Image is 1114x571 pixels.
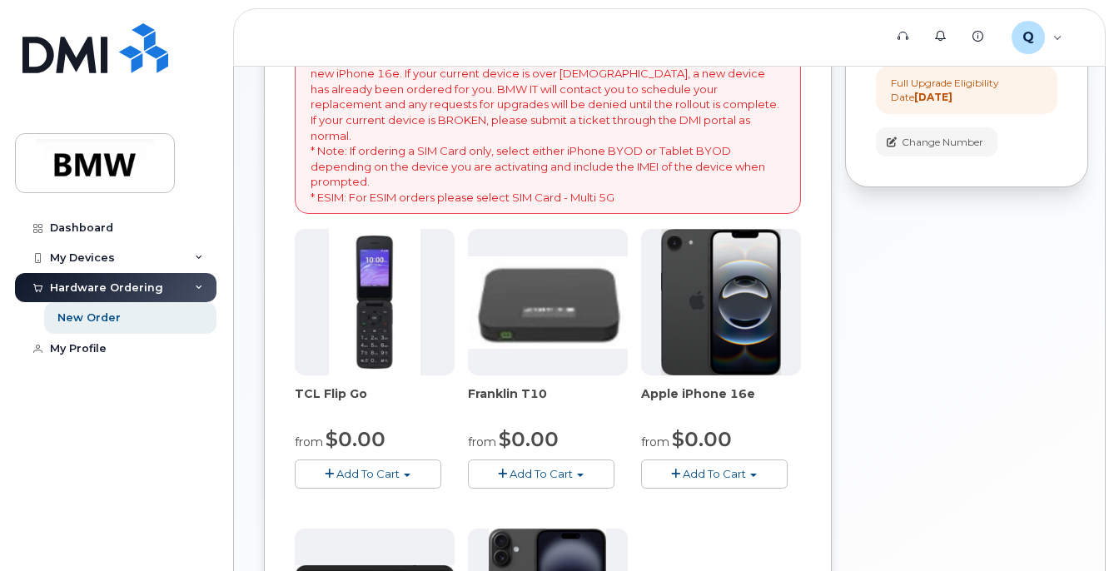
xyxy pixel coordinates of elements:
[1042,499,1102,559] iframe: Messenger Launcher
[329,229,420,375] img: TCL_FLIP_MODE.jpg
[468,434,496,449] small: from
[902,135,983,150] span: Change Number
[295,385,455,419] div: TCL Flip Go
[1000,21,1074,54] div: Q474848
[295,459,441,489] button: Add To Cart
[468,385,628,419] div: Franklin T10
[295,434,323,449] small: from
[641,434,669,449] small: from
[326,427,385,451] span: $0.00
[641,459,788,489] button: Add To Cart
[468,256,628,349] img: t10.jpg
[499,427,559,451] span: $0.00
[311,51,785,206] p: * Note: BMW IT is in the process of upgrading all off-contract BMW phones with the all-new iPhone...
[672,427,732,451] span: $0.00
[683,467,746,480] span: Add To Cart
[891,76,1042,104] div: Full Upgrade Eligibility Date
[661,229,781,375] img: iphone16e.png
[510,467,573,480] span: Add To Cart
[641,385,801,419] div: Apple iPhone 16e
[1022,27,1034,47] span: Q
[876,127,997,156] button: Change Number
[468,459,614,489] button: Add To Cart
[914,91,952,103] strong: [DATE]
[336,467,400,480] span: Add To Cart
